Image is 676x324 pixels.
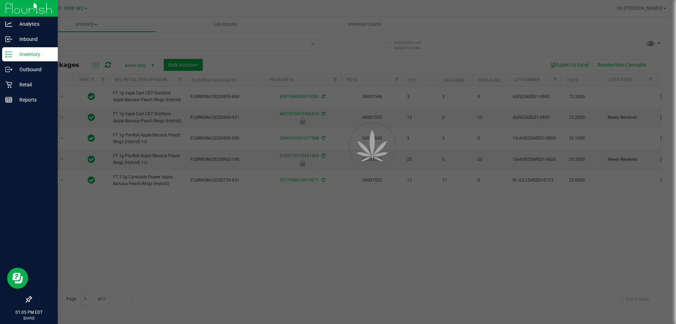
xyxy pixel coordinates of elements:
[12,80,55,89] p: Retail
[3,316,55,321] p: [DATE]
[7,268,28,289] iframe: Resource center
[5,66,12,73] inline-svg: Outbound
[5,36,12,43] inline-svg: Inbound
[12,50,55,59] p: Inventory
[5,96,12,103] inline-svg: Reports
[3,309,55,316] p: 01:05 PM EDT
[12,65,55,74] p: Outbound
[5,20,12,27] inline-svg: Analytics
[12,96,55,104] p: Reports
[12,35,55,43] p: Inbound
[5,51,12,58] inline-svg: Inventory
[12,20,55,28] p: Analytics
[5,81,12,88] inline-svg: Retail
